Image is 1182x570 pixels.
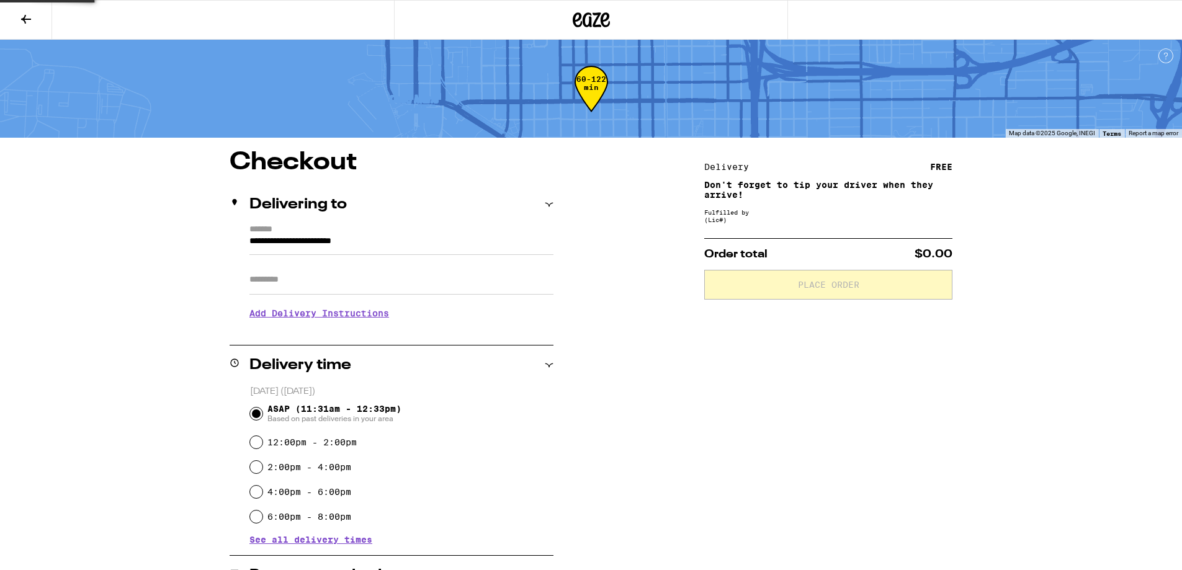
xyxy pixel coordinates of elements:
p: [DATE] ([DATE]) [250,386,553,398]
span: ASAP (11:31am - 12:33pm) [267,404,401,424]
a: Terms [1103,130,1121,137]
span: Map data ©2025 Google, INEGI [1009,130,1095,136]
h3: Add Delivery Instructions [249,299,553,327]
h2: Delivery time [249,358,351,373]
span: Based on past deliveries in your area [267,414,401,424]
div: FREE [930,163,952,171]
img: Google [3,122,44,138]
span: $0.00 [915,249,952,260]
span: Place Order [798,280,859,289]
div: Delivery [704,163,758,171]
div: 60-122 min [575,75,608,122]
h1: Checkout [230,150,553,175]
p: Don't forget to tip your driver when they arrive! [704,180,952,200]
label: 12:00pm - 2:00pm [267,437,357,447]
a: Open this area in Google Maps (opens a new window) [3,122,44,138]
a: Report a map error [1129,130,1178,136]
label: 2:00pm - 4:00pm [267,462,351,472]
button: See all delivery times [249,535,372,544]
label: 4:00pm - 6:00pm [267,487,351,497]
p: We'll contact you at [PHONE_NUMBER] when we arrive [249,327,553,337]
button: Place Order [704,270,952,300]
span: Order total [704,249,768,260]
h2: Delivering to [249,197,347,212]
div: Fulfilled by (Lic# ) [704,208,952,223]
label: 6:00pm - 8:00pm [267,512,351,522]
